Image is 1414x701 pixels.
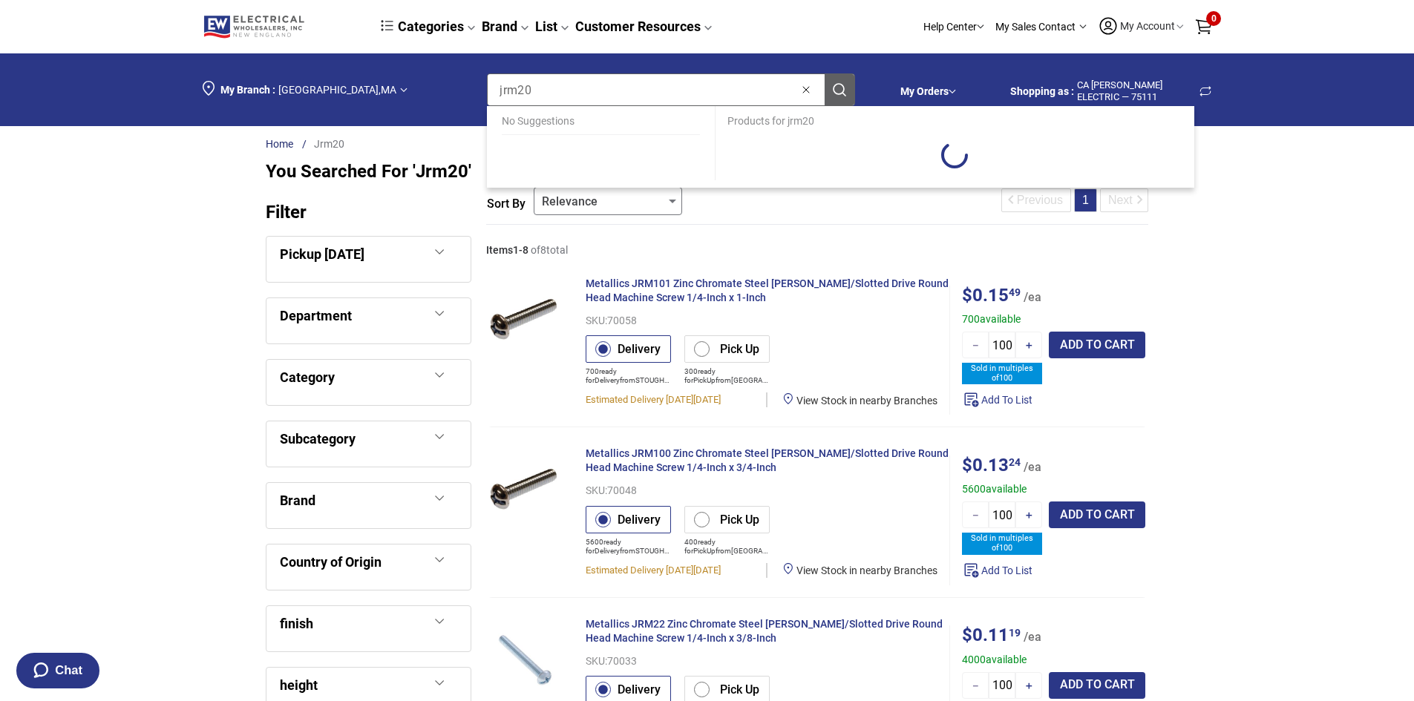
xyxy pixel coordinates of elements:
span: height [280,677,318,693]
button: − [962,672,989,699]
div: My Orders [900,70,956,112]
a: Brand [482,19,529,34]
img: Metallics JRM101 Zinc Chromate Steel Phillips/Slotted Drive Round Head Machine Screw 1/4-Inch x 1... [486,281,562,357]
div: Sold in multiples of 100 [962,363,1042,384]
label: Delivery [586,341,661,361]
div: Section row [900,70,956,112]
span: Items 1 - 8 [486,244,528,256]
div: Section row [266,154,1148,185]
a: Customer Resources [575,19,713,34]
button: − [962,501,989,528]
button: + [1015,501,1042,528]
span: － [970,339,981,351]
button: My Account [1098,16,1184,39]
button: Clear search field [800,74,824,105]
span: Brand [280,493,315,508]
span: Metallics JRM101 Zinc Chromate Steel [PERSON_NAME]/Slotted Drive Round Head Machine Screw 1/4-Inc... [586,277,949,303]
p: of 8 total [486,244,568,256]
div: Section row [486,185,1148,225]
span: CA SENECAL ELECTRIC - 75111 [1010,85,1077,97]
p: Help Center [923,19,977,35]
section: Product Metallics JRM101 Zinc Chromate Steel Phillips/Slotted Drive Round Head Machine Screw 1/4-... [486,257,1148,427]
div: Section row [486,439,1148,585]
span: 0 [1206,11,1221,26]
section: Product Metallics JRM100 Zinc Chromate Steel Phillips/Slotted Drive Round Head Machine Screw 1/4-... [486,427,1148,597]
div: Section row [879,70,1212,112]
div: Section row [808,9,1212,45]
span: [GEOGRAPHIC_DATA] , MA [278,84,396,96]
button: Sort by Relevance [534,187,682,215]
span: View Stock in nearby Branches [796,393,938,405]
img: Arrow [400,88,407,93]
div: Country of Origin [280,554,457,570]
div: Brand [280,493,457,508]
div: My Sales Contact [995,9,1087,45]
button: − [962,332,989,358]
button: ADD TO CART [1049,672,1145,699]
button: + [1015,672,1042,699]
div: Image from product Metallics JRM101 Zinc Chromate Steel Phillips/Slotted Drive Round Head Machine... [486,281,562,360]
div: Sold in multiples of 100 [962,533,1042,554]
div: Section row [586,335,949,407]
span: My Branch : [220,84,275,96]
label: Delivery [586,512,661,532]
div: Image from product Metallics JRM100 Zinc Chromate Steel Phillips/Slotted Drive Round Head Machine... [486,451,562,530]
button: 700ready forDeliveryfromSTOUGHTON, MA (Distribution Center) [586,367,671,385]
label: Pick Up [685,512,759,532]
span: Category [280,369,335,385]
a: My Orders [900,85,949,97]
span: Change Shopping Account [1199,82,1212,100]
div: Name for product Metallics JRM101 Zinc Chromate Steel Phillips/Slotted Drive Round Head Machine S... [586,269,949,312]
a: View product details for Metallics JRM101 Zinc Chromate Steel Phillips/Slotted Drive Round Head M... [486,257,1148,427]
button: + [1015,332,1042,358]
button: ADD TO CART [1049,501,1145,528]
button: Search Products [825,74,854,105]
div: Section row [486,185,682,215]
div: Section row [962,332,1148,387]
div: Section row [203,65,879,115]
span: Pickup [DATE] [280,246,364,262]
div: Section row [1047,672,1148,699]
a: Logo [203,14,354,39]
div: Section row [203,65,1212,115]
a: Jrm20 [314,138,344,150]
label: Pick Up [685,341,759,361]
div: Image from product Metallics JRM22 Zinc Chromate Steel Phillips/Slotted Drive Round Head Machine ... [486,622,562,700]
span: View Stock in nearby Branches [796,563,938,575]
div: height [280,677,457,693]
button: 5600ready forDeliveryfromSTOUGHTON, MA (Distribution Center) [586,538,671,556]
span: Estimated Delivery [DATE][DATE] [586,563,766,578]
div: Section row [266,138,1148,150]
button: Next [1100,188,1148,212]
button: ADD TO CART [1049,332,1145,358]
div: finish [280,616,457,631]
p: 300 ready for PickUp from [GEOGRAPHIC_DATA] , MA [684,367,770,385]
input: Clear search fieldSearch Products [488,74,801,105]
button: 300ready forPickUpfrom[GEOGRAPHIC_DATA], MA [684,367,770,385]
a: Home Link [266,138,299,150]
div: Section row [1047,332,1148,358]
div: ＋ [1024,339,1034,351]
span: Metallics JRM100 Zinc Chromate Steel [PERSON_NAME]/Slotted Drive Round Head Machine Screw 1/4-Inc... [586,447,949,473]
a: List [535,19,569,34]
div: Add To List [962,390,1032,408]
button: Chat [15,651,101,690]
span: CA [PERSON_NAME] ELECTRIC — 75111 [1077,79,1196,102]
span: Add To List [981,565,1032,576]
div: Section row [1047,501,1148,528]
button: Previous [1001,188,1071,212]
div: Add To List [962,561,1032,579]
div: Category [280,369,457,385]
div: You searched for 'jrm20' [266,160,1148,182]
div: Section row [586,506,949,578]
div: Pickup [DATE] [280,246,457,262]
p: No Suggestions [502,113,700,135]
div: Section row [962,501,1148,557]
span: Chat [55,663,82,677]
span: Relevance [534,194,598,208]
p: Filter [266,203,307,221]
